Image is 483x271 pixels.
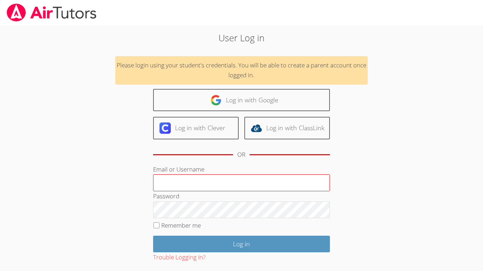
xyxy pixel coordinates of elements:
label: Email or Username [153,165,204,173]
a: Log in with ClassLink [244,117,330,139]
img: airtutors_banner-c4298cdbf04f3fff15de1276eac7730deb9818008684d7c2e4769d2f7ddbe033.png [6,4,97,22]
label: Password [153,192,179,200]
img: google-logo-50288ca7cdecda66e5e0955fdab243c47b7ad437acaf1139b6f446037453330a.svg [210,95,222,106]
label: Remember me [161,221,201,229]
button: Trouble Logging In? [153,252,205,263]
h2: User Log in [111,31,372,44]
input: Log in [153,236,330,252]
a: Log in with Google [153,89,330,111]
img: classlink-logo-d6bb404cc1216ec64c9a2012d9dc4662098be43eaf13dc465df04b49fa7ab582.svg [251,122,262,134]
img: clever-logo-6eab21bc6e7a338710f1a6ff85c0baf02591cd810cc4098c63d3a4b26e2feb20.svg [159,122,171,134]
a: Log in with Clever [153,117,239,139]
div: OR [237,150,245,160]
div: Please login using your student's credentials. You will be able to create a parent account once l... [115,56,368,85]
